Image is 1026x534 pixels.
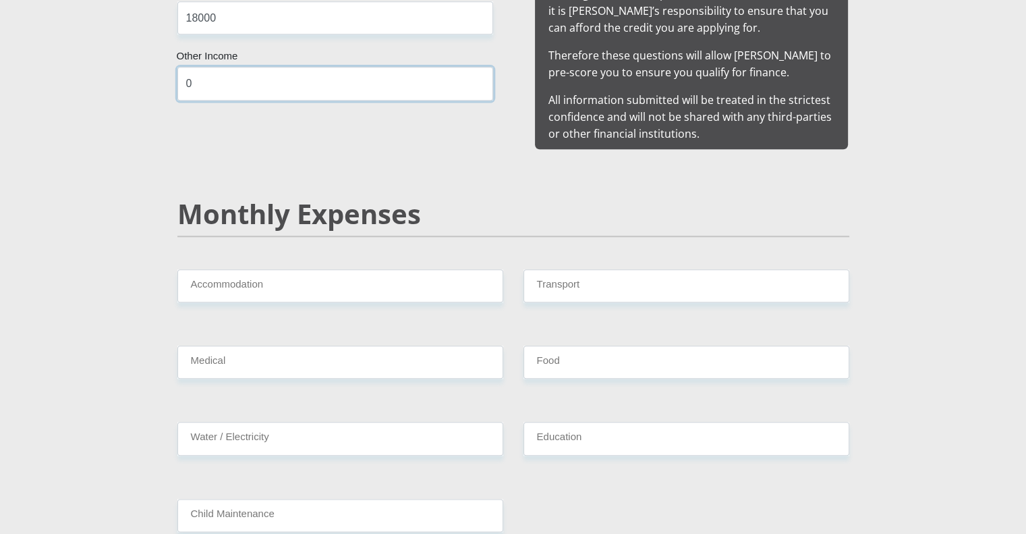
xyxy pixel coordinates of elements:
[177,422,503,455] input: Expenses - Water/Electricity
[523,346,849,379] input: Expenses - Food
[177,67,493,100] input: Other Income
[177,1,493,34] input: Monthly Take Home Income
[177,499,503,532] input: Expenses - Child Maintenance
[177,346,503,379] input: Expenses - Medical
[177,198,849,230] h2: Monthly Expenses
[523,422,849,455] input: Expenses - Education
[523,269,849,302] input: Expenses - Transport
[177,269,503,302] input: Expenses - Accommodation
